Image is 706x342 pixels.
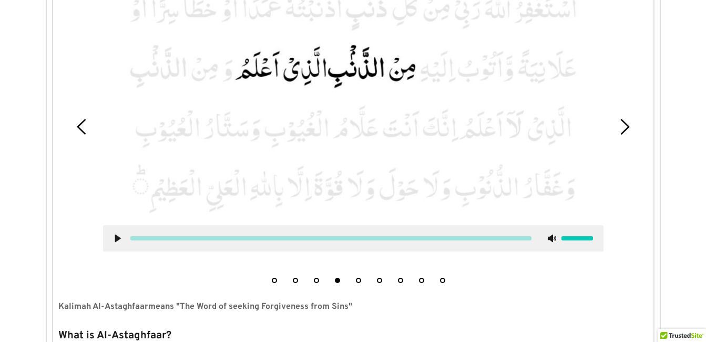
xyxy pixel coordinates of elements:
[356,278,361,283] button: 5 of 9
[398,278,403,283] button: 7 of 9
[335,278,340,283] button: 4 of 9
[377,278,382,283] button: 6 of 9
[314,278,319,283] button: 3 of 9
[272,278,277,283] button: 1 of 9
[293,278,298,283] button: 2 of 9
[58,301,148,312] strong: Kalimah Al-Astaghfaar
[419,278,424,283] button: 8 of 9
[148,301,352,312] strong: means "The Word of seeking Forgiveness from Sins"
[440,278,445,283] button: 9 of 9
